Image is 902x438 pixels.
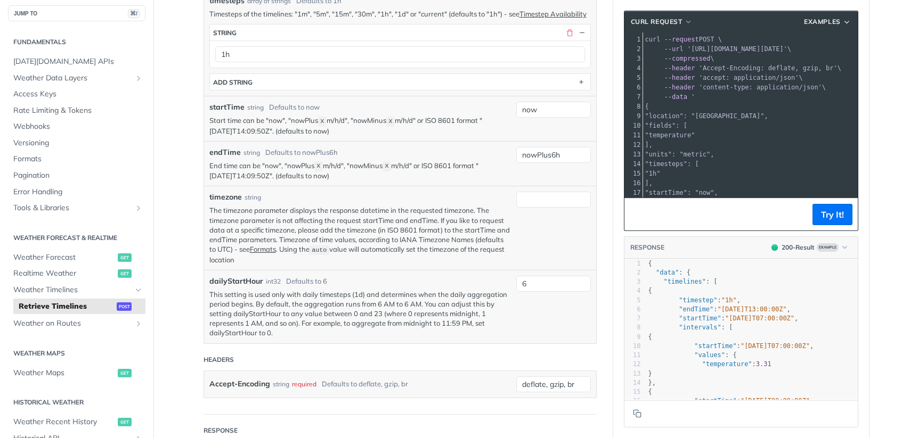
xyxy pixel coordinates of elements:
[209,290,511,338] p: This setting is used only with daily timesteps (1d) and determines when the daily aggregation per...
[645,179,653,187] span: ],
[624,277,641,286] div: 3
[8,414,145,430] a: Weather Recent Historyget
[13,252,115,263] span: Weather Forecast
[624,178,643,188] div: 16
[389,118,393,125] span: X
[209,102,245,113] label: startTime
[718,305,787,313] span: "[DATE]T13:00:00Z"
[624,73,643,82] div: 5
[266,277,281,286] div: int32
[13,56,143,67] span: [DATE][DOMAIN_NAME] APIs
[8,266,145,282] a: Realtime Weatherget
[624,387,641,396] div: 15
[624,63,643,73] div: 4
[8,119,145,135] a: Webhooks
[8,54,145,70] a: [DATE][DOMAIN_NAME] APIs
[645,103,649,110] span: {
[624,140,643,150] div: 12
[699,64,838,72] span: 'Accept-Encoding: deflate, gzip, br'
[209,147,241,158] label: endTime
[648,397,814,404] span: : ,
[265,147,338,158] div: Defaults to nowPlus6h
[648,388,652,395] span: {
[243,148,260,158] div: string
[316,163,320,170] span: X
[679,315,721,322] span: "startTime"
[664,36,699,43] span: --request
[8,316,145,332] a: Weather on RoutesShow subpages for Weather on Routes
[209,376,270,392] label: Accept-Encoding
[664,74,695,81] span: --header
[691,93,695,101] span: '
[13,268,115,279] span: Realtime Weather
[631,17,682,27] span: cURL Request
[624,159,643,169] div: 14
[624,121,643,130] div: 10
[209,161,511,181] p: End time can be "now", "nowPlus m/h/d", "nowMinus m/h/d" or ISO 8601 format "[DATE]T14:09:50Z". (...
[645,189,718,196] span: "startTime": "now",
[250,245,276,253] a: Formats
[8,282,145,298] a: Weather TimelinesHide subpages for Weather Timelines
[13,170,143,181] span: Pagination
[699,74,799,81] span: 'accept: application/json'
[13,417,115,427] span: Weather Recent History
[128,9,140,18] span: ⌘/
[645,141,653,148] span: ],
[624,378,641,387] div: 14
[118,369,132,377] span: get
[519,10,587,18] a: Timestep Availability
[771,244,778,251] span: 200
[13,89,143,100] span: Access Keys
[624,150,643,159] div: 13
[624,102,643,111] div: 8
[624,351,641,360] div: 11
[13,299,145,315] a: Retrieve Timelinespost
[679,305,713,313] span: "endTime"
[741,342,810,350] span: "[DATE]T07:00:00Z"
[8,365,145,381] a: Weather Mapsget
[630,206,645,222] button: Copy to clipboard
[645,131,695,139] span: "temperature"
[209,9,591,19] p: Timesteps of the timelines: "1m", "5m", "15m", "30m", "1h", "1d" or "current" (defaults to "1h") ...
[13,73,132,84] span: Weather Data Layers
[817,243,839,252] span: Example
[694,351,725,359] span: "values"
[804,17,841,27] span: Examples
[702,360,752,368] span: "temperature"
[656,269,679,276] span: "data"
[385,163,389,170] span: X
[679,324,721,331] span: "intervals"
[648,360,771,368] span: :
[247,103,264,112] div: string
[648,260,652,267] span: {
[624,296,641,305] div: 5
[8,168,145,184] a: Pagination
[13,105,143,116] span: Rate Limiting & Tokens
[648,370,652,377] span: }
[624,35,643,44] div: 1
[624,396,641,406] div: 16
[741,397,810,404] span: "[DATE]T08:00:00Z"
[725,315,794,322] span: "[DATE]T07:00:00Z"
[286,276,327,287] div: Defaults to 6
[630,242,665,253] button: RESPONSE
[800,16,855,27] button: Examples
[8,398,145,407] h2: Historical Weather
[8,103,145,119] a: Rate Limiting & Tokens
[624,169,643,178] div: 15
[292,376,316,392] div: required
[648,315,799,322] span: : ,
[627,16,696,27] button: cURL Request
[624,333,641,342] div: 9
[8,151,145,167] a: Formats
[648,305,791,313] span: : ,
[624,286,641,295] div: 4
[756,360,771,368] span: 3.31
[648,342,814,350] span: : ,
[118,418,132,426] span: get
[812,204,852,225] button: Try It!
[134,319,143,328] button: Show subpages for Weather on Routes
[118,269,132,278] span: get
[8,86,145,102] a: Access Keys
[645,64,842,72] span: \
